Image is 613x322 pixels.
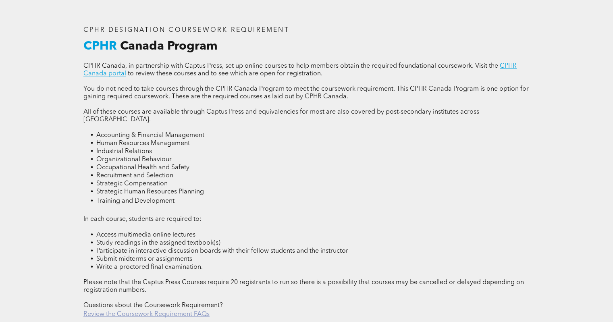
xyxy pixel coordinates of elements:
[96,240,220,246] span: Study readings in the assigned textbook(s)
[96,140,190,147] span: Human Resources Management
[83,27,289,33] span: CPHR DESIGNATION COURSEWORK REQUIREMENT
[83,279,524,293] span: Please note that the Captus Press Courses require 20 registrants to run so there is a possibility...
[83,311,210,318] a: Review the Coursework Requirement FAQs
[96,156,172,163] span: Organizational Behaviour
[83,216,202,222] span: In each course, students are required to:
[83,109,479,123] span: All of these courses are available through Captus Press and equivalencies for most are also cover...
[83,86,529,100] span: You do not need to take courses through the CPHR Canada Program to meet the coursework requiremen...
[96,132,204,139] span: Accounting & Financial Management
[96,181,168,187] span: Strategic Compensation
[96,232,195,238] span: Access multimedia online lectures
[128,71,322,77] span: to review these courses and to see which are open for registration.
[96,189,204,195] span: Strategic Human Resources Planning
[96,264,203,270] span: Write a proctored final examination.
[96,256,192,262] span: Submit midterms or assignments
[120,40,218,52] span: Canada Program
[96,172,173,179] span: Recruitment and Selection
[96,164,189,171] span: Occupational Health and Safety
[96,248,348,254] span: Participate in interactive discussion boards with their fellow students and the instructor
[96,148,152,155] span: Industrial Relations
[83,63,498,69] span: CPHR Canada, in partnership with Captus Press, set up online courses to help members obtain the r...
[83,302,223,309] span: Questions about the Coursework Requirement?
[96,198,175,204] span: Training and Development
[83,40,117,52] span: CPHR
